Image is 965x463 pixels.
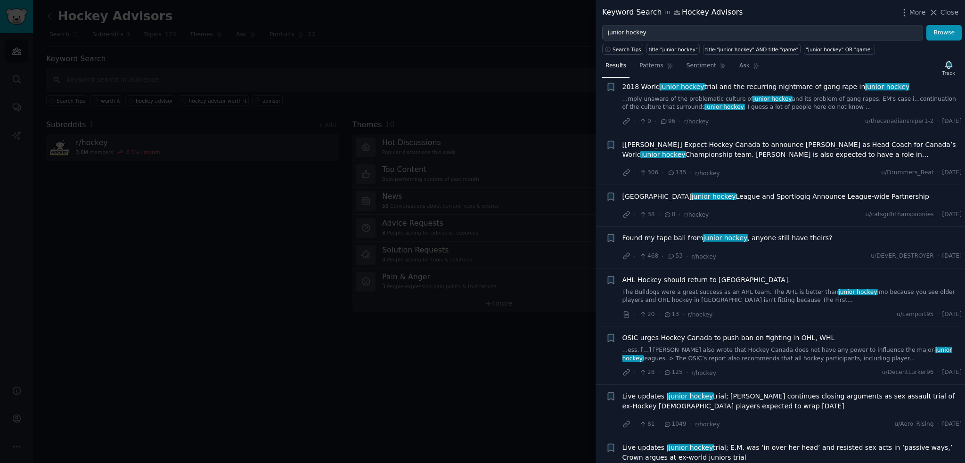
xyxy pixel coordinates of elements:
[865,83,910,90] span: junior hockey
[937,117,939,126] span: ·
[639,211,654,219] span: 38
[639,310,654,319] span: 20
[679,116,680,126] span: ·
[804,44,875,55] a: "junior hockey" OR "game"
[736,58,763,78] a: Ask
[667,252,683,260] span: 53
[622,275,790,285] a: AHL Hockey should return to [GEOGRAPHIC_DATA].
[639,368,654,377] span: 28
[667,169,687,177] span: 135
[937,310,939,319] span: ·
[679,210,680,219] span: ·
[691,253,716,260] span: r/hockey
[605,62,626,70] span: Results
[691,370,716,376] span: r/hockey
[806,46,873,53] div: "junior hockey" OR "game"
[900,8,926,17] button: More
[634,368,636,378] span: ·
[602,7,743,18] div: Keyword Search Hockey Advisors
[649,46,698,53] div: title:"junior hockey"
[882,368,934,377] span: u/DecentLurker96
[622,443,962,463] span: Live updates | trial; E.M. was ‘in over her head’ and resisted sex acts in ‘passive ways,’ Crown ...
[654,116,656,126] span: ·
[658,368,660,378] span: ·
[602,58,630,78] a: Results
[690,168,692,178] span: ·
[684,118,709,125] span: r/hockey
[622,233,833,243] span: Found my tape ball from , anyone still have theirs?
[695,421,720,428] span: r/hockey
[929,8,958,17] button: Close
[705,46,799,53] div: title:"junior hockey" AND title:"game"
[639,252,658,260] span: 468
[937,211,939,219] span: ·
[622,192,929,202] span: [GEOGRAPHIC_DATA] League and Sportlogiq Announce League-wide Partnership
[622,333,835,343] a: OSIC urges Hockey Canada to push ban on fighting in OHL, WHL
[622,140,962,160] span: [[PERSON_NAME]] Expect Hockey Canada to announce [PERSON_NAME] as Head Coach for Canada’s World C...
[687,62,716,70] span: Sentiment
[636,58,676,78] a: Patterns
[940,8,958,17] span: Close
[683,58,729,78] a: Sentiment
[688,311,713,318] span: r/hockey
[665,8,670,17] span: in
[634,419,636,429] span: ·
[942,310,962,319] span: [DATE]
[602,25,923,41] input: Try a keyword related to your business
[871,252,933,260] span: u/DEVER_DESTROYER
[897,310,934,319] span: u/camport95
[634,168,636,178] span: ·
[695,170,720,177] span: r/hockey
[690,419,692,429] span: ·
[622,391,962,411] span: Live updates | trial; [PERSON_NAME] continues closing arguments as sex assault trial of ex-Hockey...
[622,233,833,243] a: Found my tape ball fromjunior hockey, anyone still have theirs?
[622,95,962,112] a: ...mply unaware of the problematic culture ofjunior hockeyand its problem of gang rapes. EM's cas...
[622,82,910,92] a: 2018 Worldjunior hockeytrial and the recurring nightmare of gang rape injunior hockey
[703,44,801,55] a: title:"junior hockey" AND title:"game"
[937,252,939,260] span: ·
[942,70,955,76] div: Track
[942,368,962,377] span: [DATE]
[639,117,651,126] span: 0
[686,368,688,378] span: ·
[739,62,750,70] span: Ask
[942,169,962,177] span: [DATE]
[752,96,793,102] span: junior hockey
[659,83,705,90] span: junior hockey
[622,192,929,202] a: [GEOGRAPHIC_DATA]junior hockeyLeague and Sportlogiq Announce League-wide Partnership
[686,252,688,261] span: ·
[662,252,663,261] span: ·
[663,420,687,429] span: 1049
[640,151,686,158] span: junior hockey
[658,309,660,319] span: ·
[942,117,962,126] span: [DATE]
[942,211,962,219] span: [DATE]
[691,193,736,200] span: junior hockey
[684,211,709,218] span: r/hockey
[634,309,636,319] span: ·
[668,444,714,451] span: junior hockey
[622,140,962,160] a: [[PERSON_NAME]] Expect Hockey Canada to announce [PERSON_NAME] as Head Coach for Canada’s Worldju...
[622,346,962,363] a: ...ess. […] [PERSON_NAME] also wrote that Hockey Canada does not have any power to influence the ...
[937,420,939,429] span: ·
[881,169,933,177] span: u/Drummers_Beat
[658,210,660,219] span: ·
[634,210,636,219] span: ·
[937,169,939,177] span: ·
[668,392,714,400] span: junior hockey
[662,168,663,178] span: ·
[704,104,745,110] span: junior hockey
[663,310,679,319] span: 13
[602,44,643,55] button: Search Tips
[660,117,675,126] span: 96
[639,420,654,429] span: 81
[622,391,962,411] a: Live updates |junior hockeytrial; [PERSON_NAME] continues closing arguments as sex assault trial ...
[658,419,660,429] span: ·
[838,289,878,295] span: junior hockey
[634,116,636,126] span: ·
[622,347,952,362] span: junior hockey
[942,252,962,260] span: [DATE]
[639,62,663,70] span: Patterns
